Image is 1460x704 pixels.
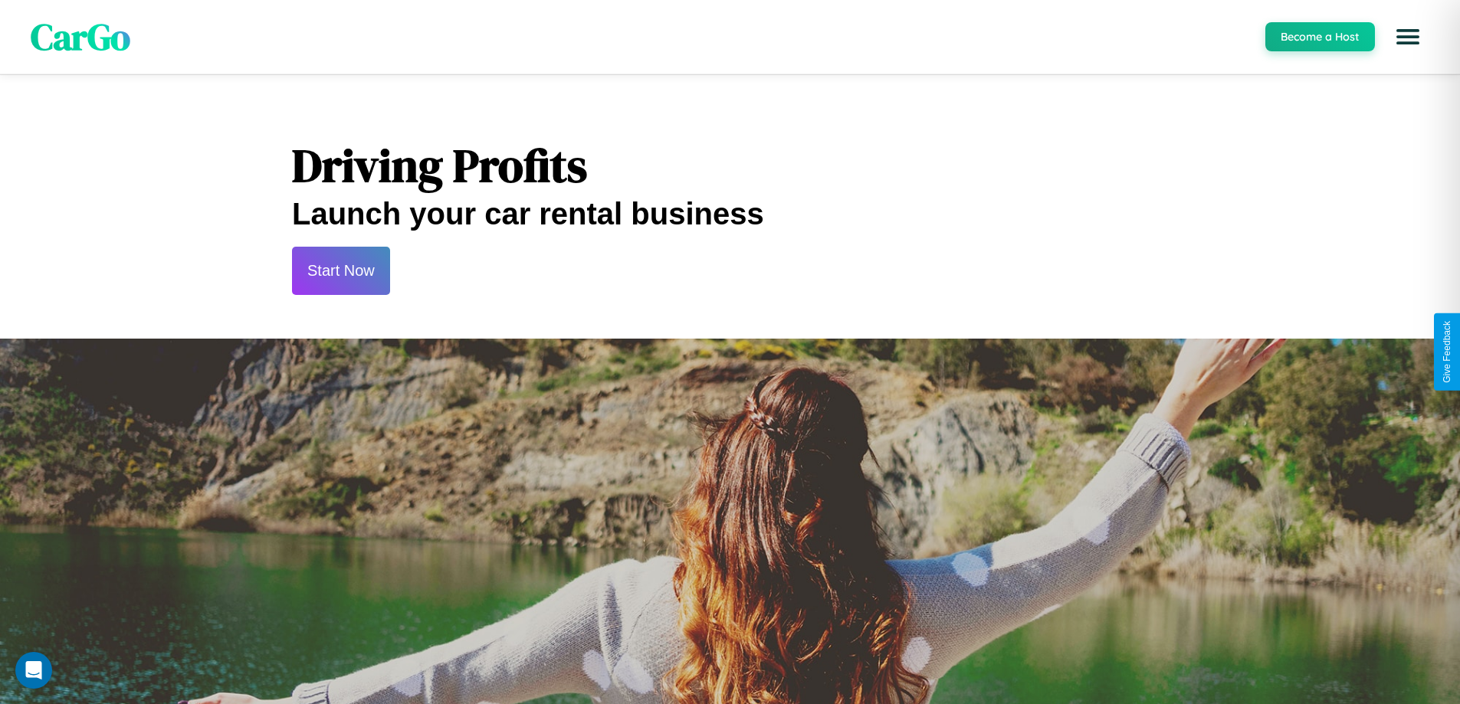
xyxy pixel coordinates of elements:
[1386,15,1429,58] button: Open menu
[292,197,1168,231] h2: Launch your car rental business
[31,11,130,62] span: CarGo
[1265,22,1375,51] button: Become a Host
[1442,321,1452,383] div: Give Feedback
[292,247,390,295] button: Start Now
[292,134,1168,197] h1: Driving Profits
[15,652,52,689] div: Open Intercom Messenger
